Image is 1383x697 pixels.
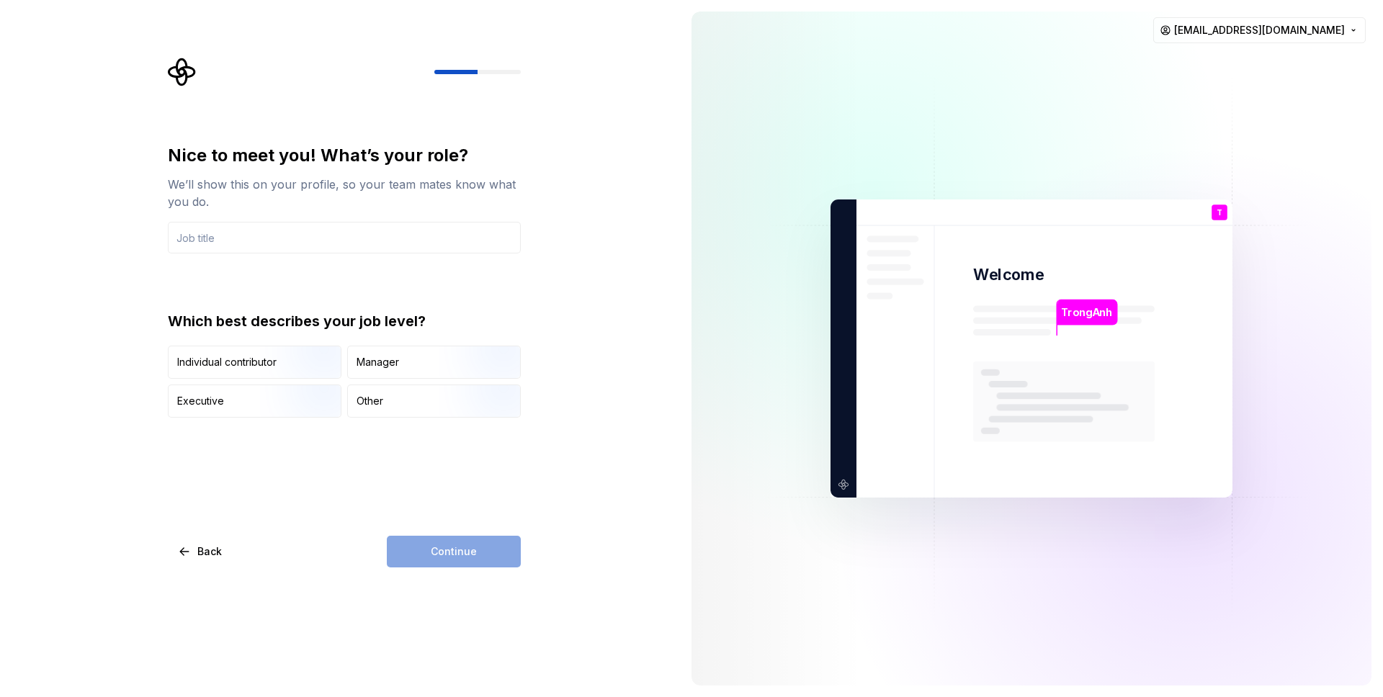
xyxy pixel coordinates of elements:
[168,58,197,86] svg: Supernova Logo
[168,311,521,331] div: Which best describes your job level?
[168,176,521,210] div: We’ll show this on your profile, so your team mates know what you do.
[1174,23,1345,37] span: [EMAIL_ADDRESS][DOMAIN_NAME]
[197,544,222,559] span: Back
[357,355,399,369] div: Manager
[1061,305,1112,320] p: TrongAnh
[168,222,521,253] input: Job title
[177,355,277,369] div: Individual contributor
[973,264,1044,285] p: Welcome
[357,394,383,408] div: Other
[168,144,521,167] div: Nice to meet you! What’s your role?
[1217,209,1222,217] p: T
[168,536,234,567] button: Back
[177,394,224,408] div: Executive
[1153,17,1366,43] button: [EMAIL_ADDRESS][DOMAIN_NAME]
